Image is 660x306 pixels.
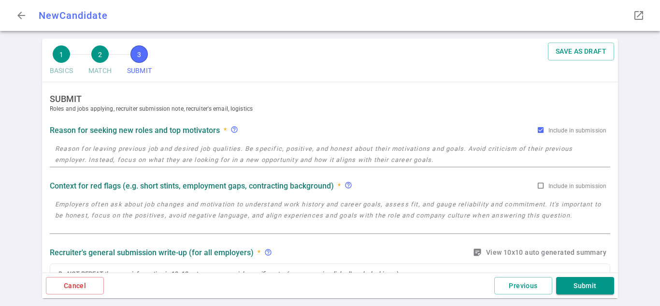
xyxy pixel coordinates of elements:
[123,43,156,82] button: 3SUBMIT
[548,43,614,60] button: SAVE AS DRAFT
[46,43,77,82] button: 1BASICS
[50,248,254,257] strong: Recruiter's general submission write-up (for all employers)
[39,10,108,21] span: New Candidate
[50,126,220,135] strong: Reason for seeking new roles and top motivators
[50,63,73,79] span: BASICS
[85,43,115,82] button: 2MATCH
[230,126,238,133] i: help_outline
[88,63,112,79] span: MATCH
[53,45,70,63] span: 1
[127,63,152,79] span: SUBMIT
[494,277,552,295] button: Previous
[50,181,334,190] strong: Context for red flags (e.g. short stints, employment gaps, contracting background)
[50,104,618,114] span: Roles and jobs applying, recruiter submission note, recruiter's email, logistics
[50,94,618,104] strong: SUBMIT
[91,45,109,63] span: 2
[344,181,356,190] div: Employers often ask about job changes and motivation to understand work history and career goals,...
[556,277,614,295] button: Submit
[264,248,272,256] span: help_outline
[473,248,482,257] i: sticky_note_2
[130,45,148,63] span: 3
[629,6,648,25] button: Open LinkedIn as a popup
[471,244,610,262] button: sticky_note_2View 10x10 auto generated summary
[548,183,606,189] span: Include in submission
[15,10,27,21] span: arrow_back
[46,277,104,295] button: Cancel
[633,10,645,21] span: launch
[344,181,352,189] span: help_outline
[548,127,606,134] span: Include in submission
[12,6,31,25] button: Go back
[230,126,238,135] div: Reason for leaving previous job and desired job qualities. Be specific, positive, and honest abou...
